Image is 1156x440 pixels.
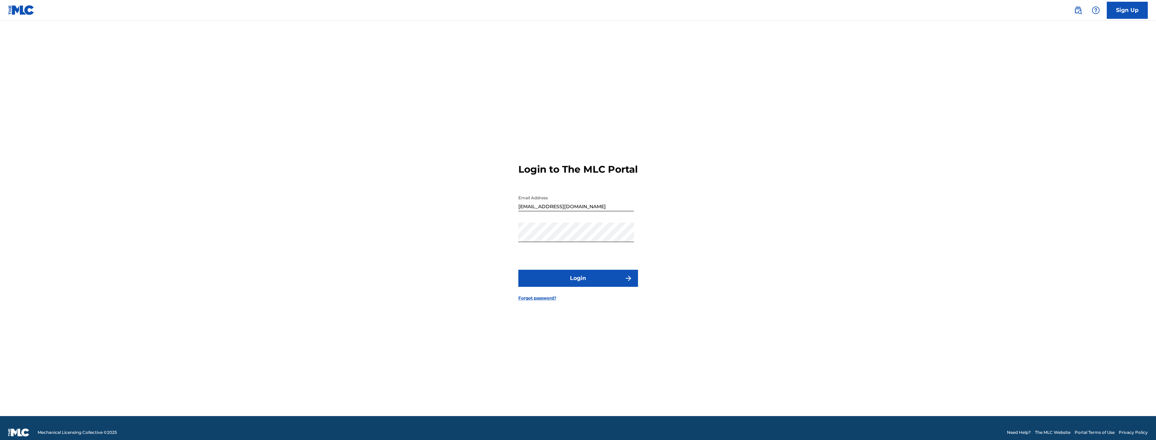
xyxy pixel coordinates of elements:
[1092,6,1100,14] img: help
[1075,429,1115,436] a: Portal Terms of Use
[1107,2,1148,19] a: Sign Up
[1119,429,1148,436] a: Privacy Policy
[8,428,29,437] img: logo
[624,274,633,282] img: f7272a7cc735f4ea7f67.svg
[8,5,35,15] img: MLC Logo
[1007,429,1031,436] a: Need Help?
[1035,429,1071,436] a: The MLC Website
[518,163,638,175] h3: Login to The MLC Portal
[1074,6,1082,14] img: search
[1122,407,1156,440] iframe: Chat Widget
[38,429,117,436] span: Mechanical Licensing Collective © 2025
[518,295,556,301] a: Forgot password?
[1071,3,1085,17] a: Public Search
[1089,3,1103,17] div: Help
[518,270,638,287] button: Login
